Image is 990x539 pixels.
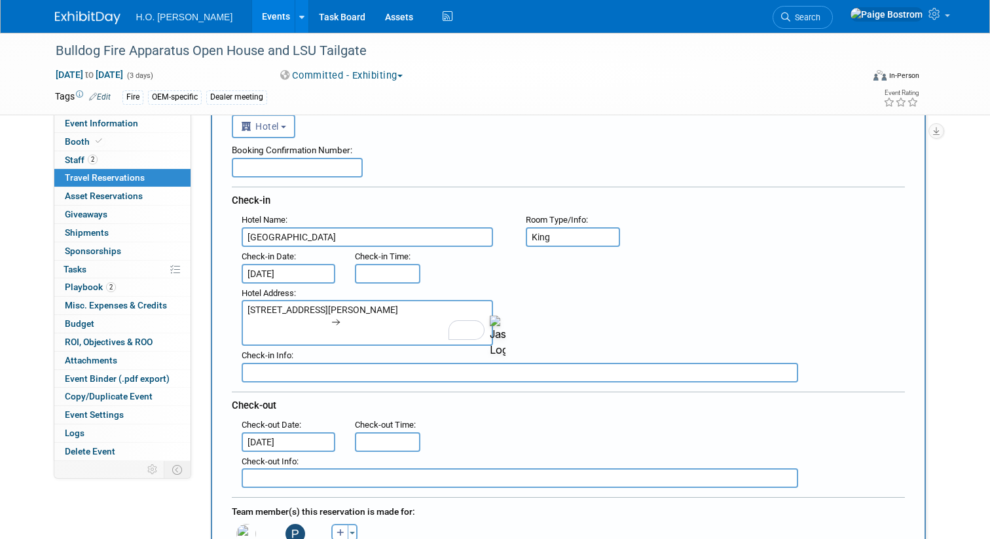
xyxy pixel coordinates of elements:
[65,282,116,292] span: Playbook
[54,406,191,424] a: Event Settings
[355,420,414,430] span: Check-out Time
[126,71,153,80] span: (3 days)
[232,195,270,206] span: Check-in
[850,7,923,22] img: Paige Bostrom
[65,446,115,456] span: Delete Event
[54,187,191,205] a: Asset Reservations
[242,251,296,261] small: :
[83,69,96,80] span: to
[883,90,919,96] div: Event Rating
[106,282,116,292] span: 2
[141,461,164,478] td: Personalize Event Tab Strip
[65,355,117,365] span: Attachments
[54,242,191,260] a: Sponsorships
[873,70,887,81] img: Format-Inperson.png
[54,424,191,442] a: Logs
[241,121,279,132] span: Hotel
[54,333,191,351] a: ROI, Objectives & ROO
[65,391,153,401] span: Copy/Duplicate Event
[164,461,191,478] td: Toggle Event Tabs
[54,169,191,187] a: Travel Reservations
[55,90,111,105] td: Tags
[792,68,919,88] div: Event Format
[242,456,299,466] small: :
[276,69,408,83] button: Committed - Exhibiting
[242,251,294,261] span: Check-in Date
[355,251,409,261] span: Check-in Time
[54,388,191,405] a: Copy/Duplicate Event
[65,409,124,420] span: Event Settings
[54,115,191,132] a: Event Information
[526,215,586,225] span: Room Type/Info
[65,155,98,165] span: Staff
[65,227,109,238] span: Shipments
[65,118,138,128] span: Event Information
[242,288,296,298] small: :
[7,5,654,19] body: Rich Text Area. Press ALT-0 for help.
[242,215,285,225] span: Hotel Name
[242,350,291,360] span: Check-in Info
[232,500,905,521] div: Team member(s) this reservation is made for:
[54,297,191,314] a: Misc. Expenses & Credits
[65,191,143,201] span: Asset Reservations
[51,39,846,63] div: Bulldog Fire Apparatus Open House and LSU Tailgate
[65,428,84,438] span: Logs
[65,172,145,183] span: Travel Reservations
[889,71,919,81] div: In-Person
[242,456,297,466] span: Check-out Info
[206,90,267,104] div: Dealer meeting
[242,300,493,346] textarea: To enrich screen reader interactions, please activate Accessibility in Grammarly extension settings
[54,315,191,333] a: Budget
[65,246,121,256] span: Sponsorships
[54,443,191,460] a: Delete Event
[89,92,111,102] a: Edit
[136,12,233,22] span: H.O. [PERSON_NAME]
[355,251,411,261] small: :
[232,115,296,138] button: Hotel
[54,224,191,242] a: Shipments
[242,288,294,298] span: Hotel Address
[122,90,143,104] div: Fire
[54,261,191,278] a: Tasks
[54,370,191,388] a: Event Binder (.pdf export)
[148,90,202,104] div: OEM-specific
[242,350,293,360] small: :
[54,206,191,223] a: Giveaways
[54,352,191,369] a: Attachments
[88,155,98,164] span: 2
[242,420,299,430] span: Check-out Date
[790,12,820,22] span: Search
[65,337,153,347] span: ROI, Objectives & ROO
[232,138,905,158] div: Booking Confirmation Number:
[96,138,102,145] i: Booth reservation complete
[232,400,276,411] span: Check-out
[65,136,105,147] span: Booth
[55,69,124,81] span: [DATE] [DATE]
[54,278,191,296] a: Playbook2
[65,209,107,219] span: Giveaways
[64,264,86,274] span: Tasks
[65,300,167,310] span: Misc. Expenses & Credits
[526,215,588,225] small: :
[54,151,191,169] a: Staff2
[242,420,301,430] small: :
[54,133,191,151] a: Booth
[65,373,170,384] span: Event Binder (.pdf export)
[773,6,833,29] a: Search
[55,11,120,24] img: ExhibitDay
[65,318,94,329] span: Budget
[242,215,287,225] small: :
[355,420,416,430] small: :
